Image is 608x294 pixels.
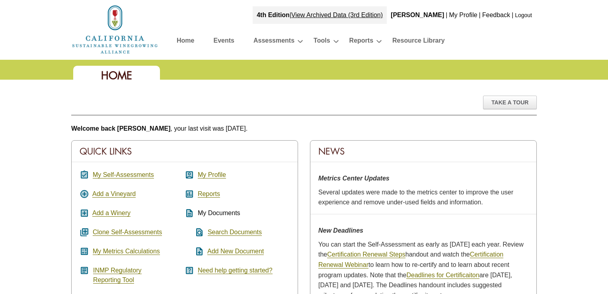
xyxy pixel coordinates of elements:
[71,4,159,55] img: logo_cswa2x.png
[185,266,194,275] i: help_center
[349,35,373,49] a: Reports
[80,266,89,275] i: article
[483,96,537,109] div: Take A Tour
[80,170,89,180] i: assignment_turned_in
[253,35,294,49] a: Assessments
[185,208,194,218] i: description
[208,229,262,236] a: Search Documents
[445,6,448,24] div: |
[511,6,514,24] div: |
[392,35,445,49] a: Resource Library
[318,227,363,234] strong: New Deadlines
[185,227,204,237] i: find_in_page
[478,6,481,24] div: |
[93,171,154,178] a: My Self-Assessments
[92,190,136,198] a: Add a Vineyard
[71,25,159,32] a: Home
[198,190,220,198] a: Reports
[515,12,532,18] a: Logout
[449,12,477,18] a: My Profile
[185,170,194,180] i: account_box
[482,12,510,18] a: Feedback
[185,189,194,199] i: assessment
[80,247,89,256] i: calculate
[80,208,89,218] i: add_box
[391,12,444,18] b: [PERSON_NAME]
[257,12,290,18] strong: 4th Edition
[198,267,273,274] a: Need help getting started?
[101,69,132,82] span: Home
[80,189,89,199] i: add_circle
[185,247,204,256] i: note_add
[198,171,226,178] a: My Profile
[406,272,479,279] a: Deadlines for Certificaiton
[314,35,330,49] a: Tools
[318,189,513,206] span: Several updates were made to the metrics center to improve the user experience and remove under-u...
[71,123,537,134] p: , your last visit was [DATE].
[213,35,234,49] a: Events
[93,248,160,255] a: My Metrics Calculations
[72,141,298,162] div: Quick Links
[318,175,390,182] strong: Metrics Center Updates
[93,267,142,284] a: INMP RegulatoryReporting Tool
[310,141,536,162] div: News
[92,210,131,217] a: Add a Winery
[71,125,171,132] b: Welcome back [PERSON_NAME]
[253,6,387,24] div: |
[327,251,405,258] a: Certification Renewal Steps
[207,248,264,255] a: Add New Document
[318,251,503,269] a: Certification Renewal Webinar
[291,12,383,18] a: View Archived Data (3rd Edition)
[80,227,89,237] i: queue
[198,210,240,216] span: My Documents
[93,229,162,236] a: Clone Self-Assessments
[177,35,194,49] a: Home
